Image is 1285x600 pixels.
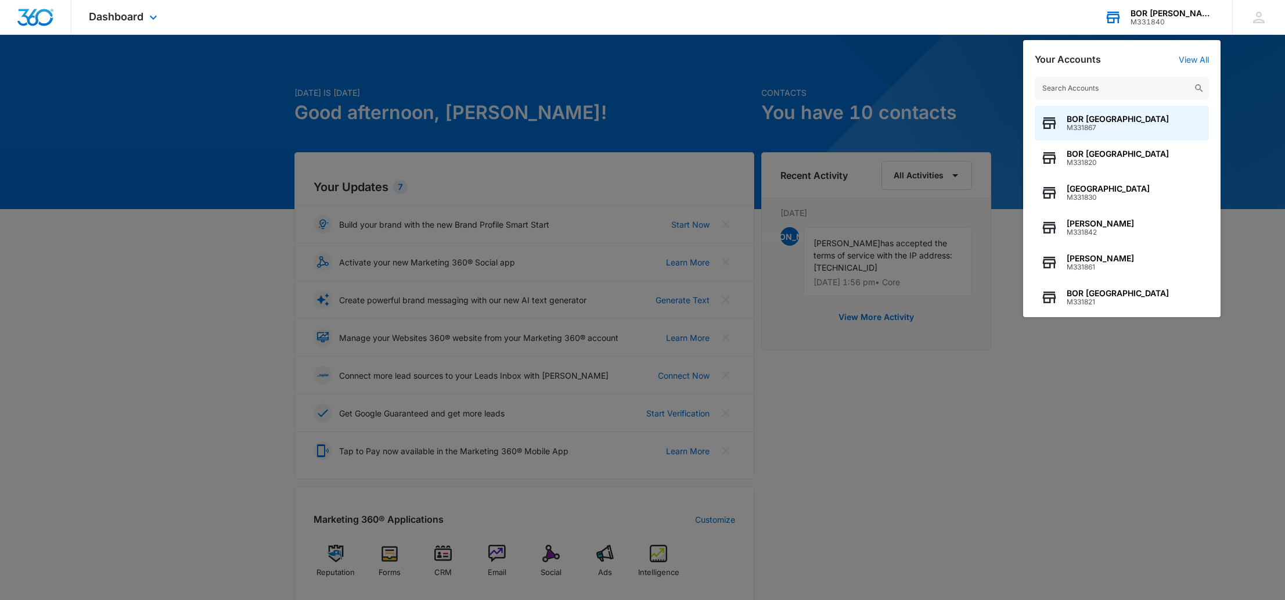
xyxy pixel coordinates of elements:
[1035,54,1101,65] h2: Your Accounts
[1131,9,1215,18] div: account name
[1067,114,1169,124] span: BOR [GEOGRAPHIC_DATA]
[1067,254,1134,263] span: [PERSON_NAME]
[1067,149,1169,159] span: BOR [GEOGRAPHIC_DATA]
[1067,219,1134,228] span: [PERSON_NAME]
[1067,289,1169,298] span: BOR [GEOGRAPHIC_DATA]
[1131,18,1215,26] div: account id
[1067,298,1169,306] span: M331821
[1035,141,1209,175] button: BOR [GEOGRAPHIC_DATA]M331820
[1067,193,1150,202] span: M331830
[1035,77,1209,100] input: Search Accounts
[1035,210,1209,245] button: [PERSON_NAME]M331842
[1035,106,1209,141] button: BOR [GEOGRAPHIC_DATA]M331867
[1067,228,1134,236] span: M331842
[89,10,143,23] span: Dashboard
[1067,159,1169,167] span: M331820
[1067,184,1150,193] span: [GEOGRAPHIC_DATA]
[1035,245,1209,280] button: [PERSON_NAME]M331861
[1035,280,1209,315] button: BOR [GEOGRAPHIC_DATA]M331821
[1179,55,1209,64] a: View All
[1067,124,1169,132] span: M331867
[1035,175,1209,210] button: [GEOGRAPHIC_DATA]M331830
[1067,263,1134,271] span: M331861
